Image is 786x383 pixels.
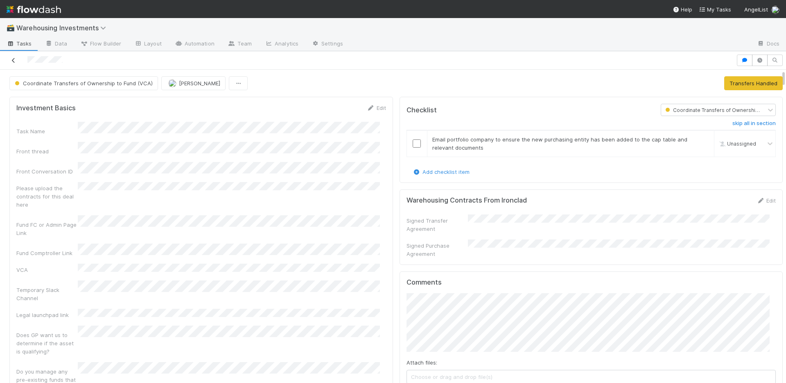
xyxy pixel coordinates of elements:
[407,196,527,205] h5: Warehousing Contracts From Ironclad
[16,286,78,302] div: Temporary Slack Channel
[168,38,221,51] a: Automation
[128,38,168,51] a: Layout
[221,38,258,51] a: Team
[9,76,158,90] button: Coordinate Transfers of Ownership to Fund (VCA)
[7,24,15,31] span: 🗃️
[771,6,779,14] img: avatar_ddac2f35-6c49-494a-9355-db49d32eca49.png
[744,6,768,13] span: AngelList
[717,141,756,147] span: Unassigned
[432,136,687,151] span: Email portfolio company to ensure the new purchasing entity has been added to the cap table and r...
[16,184,78,209] div: Please upload the contracts for this deal here
[258,38,305,51] a: Analytics
[16,266,78,274] div: VCA
[699,6,731,13] span: My Tasks
[7,2,61,16] img: logo-inverted-e16ddd16eac7371096b0.svg
[7,39,32,48] span: Tasks
[38,38,74,51] a: Data
[407,217,468,233] div: Signed Transfer Agreement
[732,120,776,127] h6: skip all in section
[699,5,731,14] a: My Tasks
[413,169,470,175] a: Add checklist item
[16,24,110,32] span: Warehousing Investments
[80,39,121,48] span: Flow Builder
[305,38,350,51] a: Settings
[16,331,78,356] div: Does GP want us to determine if the asset is qualifying?
[407,242,468,258] div: Signed Purchase Agreement
[673,5,692,14] div: Help
[13,80,153,87] span: Coordinate Transfers of Ownership to Fund (VCA)
[161,76,226,90] button: [PERSON_NAME]
[732,120,776,130] a: skip all in section
[16,249,78,257] div: Fund Comptroller Link
[16,311,78,319] div: Legal launchpad link
[168,79,176,87] img: avatar_9d20afb4-344c-4512-8880-fee77f5fe71b.png
[757,197,776,204] a: Edit
[407,106,437,114] h5: Checklist
[367,105,386,111] a: Edit
[16,167,78,176] div: Front Conversation ID
[16,221,78,237] div: Fund FC or Admin Page Link
[750,38,786,51] a: Docs
[16,127,78,135] div: Task Name
[724,76,783,90] button: Transfers Handled
[74,38,128,51] a: Flow Builder
[16,104,76,112] h5: Investment Basics
[407,278,776,287] h5: Comments
[179,80,220,87] span: [PERSON_NAME]
[16,147,78,155] div: Front thread
[407,358,437,367] label: Attach files:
